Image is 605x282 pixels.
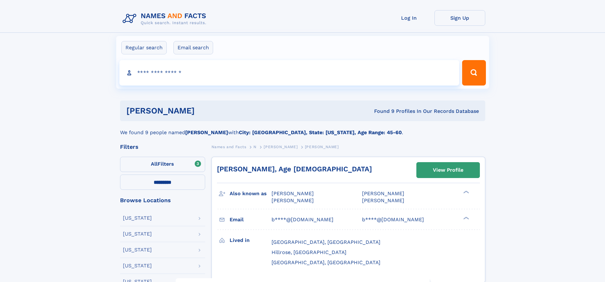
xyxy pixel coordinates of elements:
[126,107,285,115] h1: [PERSON_NAME]
[264,145,298,149] span: [PERSON_NAME]
[462,190,469,194] div: ❯
[230,235,272,246] h3: Lived in
[120,121,485,136] div: We found 9 people named with .
[272,249,346,255] span: Hillrose, [GEOGRAPHIC_DATA]
[120,157,205,172] label: Filters
[417,162,480,178] a: View Profile
[120,10,212,27] img: Logo Names and Facts
[239,129,402,135] b: City: [GEOGRAPHIC_DATA], State: [US_STATE], Age Range: 45-60
[230,214,272,225] h3: Email
[462,60,486,86] button: Search Button
[151,161,158,167] span: All
[264,143,298,151] a: [PERSON_NAME]
[230,188,272,199] h3: Also known as
[121,41,167,54] label: Regular search
[272,259,380,265] span: [GEOGRAPHIC_DATA], [GEOGRAPHIC_DATA]
[123,231,152,237] div: [US_STATE]
[433,163,463,177] div: View Profile
[120,144,205,150] div: Filters
[272,239,380,245] span: [GEOGRAPHIC_DATA], [GEOGRAPHIC_DATA]
[173,41,213,54] label: Email search
[272,197,314,203] span: [PERSON_NAME]
[462,216,469,220] div: ❯
[120,197,205,203] div: Browse Locations
[185,129,228,135] b: [PERSON_NAME]
[123,247,152,252] div: [US_STATE]
[362,197,404,203] span: [PERSON_NAME]
[123,263,152,268] div: [US_STATE]
[434,10,485,26] a: Sign Up
[284,108,479,115] div: Found 9 Profiles In Our Records Database
[305,145,339,149] span: [PERSON_NAME]
[123,216,152,221] div: [US_STATE]
[217,165,372,173] a: [PERSON_NAME], Age [DEMOGRAPHIC_DATA]
[362,190,404,196] span: [PERSON_NAME]
[253,143,257,151] a: N
[212,143,246,151] a: Names and Facts
[384,10,434,26] a: Log In
[272,190,314,196] span: [PERSON_NAME]
[119,60,460,86] input: search input
[253,145,257,149] span: N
